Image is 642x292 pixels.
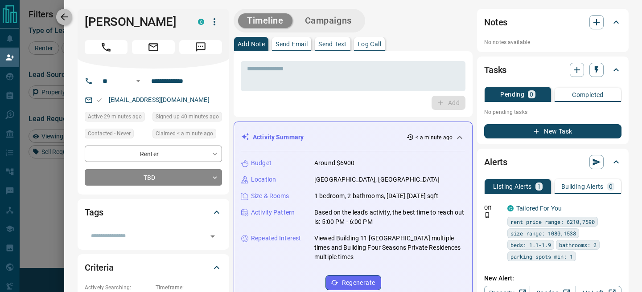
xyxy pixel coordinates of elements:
[484,124,621,138] button: New Task
[500,91,524,97] p: Pending
[510,252,573,261] span: parking spots min: 1
[484,204,502,212] p: Off
[484,151,621,173] div: Alerts
[251,208,295,217] p: Activity Pattern
[241,129,465,146] div: Activity Summary< a minute ago
[314,191,439,201] p: 1 bedroom, 2 bathrooms, [DATE]-[DATE] sqft
[484,12,621,33] div: Notes
[510,217,595,226] span: rent price range: 6210,7590
[88,112,142,121] span: Active 29 minutes ago
[132,40,175,54] span: Email
[152,112,222,124] div: Fri Sep 12 2025
[251,234,301,243] p: Repeated Interest
[516,205,562,212] a: Tailored For You
[133,76,144,86] button: Open
[238,41,265,47] p: Add Note
[85,146,222,162] div: Renter
[559,240,597,249] span: bathrooms: 2
[179,40,222,54] span: Message
[358,41,381,47] p: Log Call
[493,183,532,190] p: Listing Alerts
[314,208,465,227] p: Based on the lead's activity, the best time to reach out is: 5:00 PM - 6:00 PM
[537,183,541,190] p: 1
[276,41,308,47] p: Send Email
[484,59,621,81] div: Tasks
[484,155,507,169] h2: Alerts
[238,13,292,28] button: Timeline
[156,129,213,138] span: Claimed < a minute ago
[484,15,507,29] h2: Notes
[484,38,621,46] p: No notes available
[85,202,222,223] div: Tags
[156,112,219,121] span: Signed up 40 minutes ago
[251,175,276,184] p: Location
[85,205,103,219] h2: Tags
[318,41,347,47] p: Send Text
[530,91,533,97] p: 0
[109,96,210,103] a: [EMAIL_ADDRESS][DOMAIN_NAME]
[510,229,576,238] span: size range: 1080,1538
[314,158,355,168] p: Around $6900
[561,183,604,190] p: Building Alerts
[85,169,222,186] div: TBD
[296,13,361,28] button: Campaigns
[96,97,103,103] svg: Email Valid
[314,234,465,262] p: Viewed Building 11 [GEOGRAPHIC_DATA] multiple times and Building Four Seasons Private Residences ...
[484,274,621,283] p: New Alert:
[85,260,114,275] h2: Criteria
[507,205,514,211] div: condos.ca
[85,112,148,124] div: Fri Sep 12 2025
[572,92,604,98] p: Completed
[416,134,453,142] p: < a minute ago
[609,183,613,190] p: 0
[152,129,222,141] div: Fri Sep 12 2025
[85,15,185,29] h1: [PERSON_NAME]
[510,240,551,249] span: beds: 1.1-1.9
[325,275,381,290] button: Regenerate
[484,63,506,77] h2: Tasks
[85,40,128,54] span: Call
[251,158,272,168] p: Budget
[85,257,222,278] div: Criteria
[484,212,490,218] svg: Push Notification Only
[253,133,304,142] p: Activity Summary
[85,284,151,292] p: Actively Searching:
[484,105,621,119] p: No pending tasks
[198,19,204,25] div: condos.ca
[156,284,222,292] p: Timeframe:
[206,230,219,243] button: Open
[314,175,440,184] p: [GEOGRAPHIC_DATA], [GEOGRAPHIC_DATA]
[88,129,131,138] span: Contacted - Never
[251,191,289,201] p: Size & Rooms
